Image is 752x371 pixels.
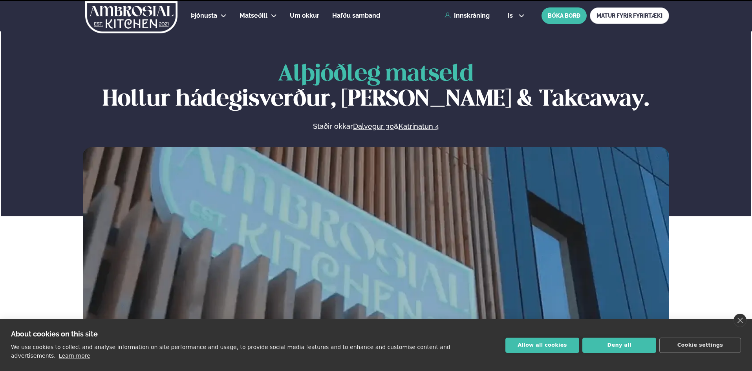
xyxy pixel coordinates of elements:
[191,12,217,19] span: Þjónusta
[332,12,380,19] span: Hafðu samband
[290,11,319,20] a: Um okkur
[11,344,450,359] p: We use cookies to collect and analyse information on site performance and usage, to provide socia...
[501,13,531,19] button: is
[399,122,439,131] a: Katrinatun 4
[659,338,741,353] button: Cookie settings
[59,353,90,359] a: Learn more
[332,11,380,20] a: Hafðu samband
[734,314,747,327] a: close
[445,12,490,19] a: Innskráning
[11,330,98,338] strong: About cookies on this site
[278,64,474,85] span: Alþjóðleg matseld
[84,1,178,33] img: logo
[290,12,319,19] span: Um okkur
[227,122,524,131] p: Staðir okkar &
[240,12,267,19] span: Matseðill
[508,13,515,19] span: is
[590,7,669,24] a: MATUR FYRIR FYRIRTÆKI
[191,11,217,20] a: Þjónusta
[505,338,579,353] button: Allow all cookies
[542,7,587,24] button: BÓKA BORÐ
[240,11,267,20] a: Matseðill
[83,62,669,112] h1: Hollur hádegisverður, [PERSON_NAME] & Takeaway.
[582,338,656,353] button: Deny all
[353,122,394,131] a: Dalvegur 30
